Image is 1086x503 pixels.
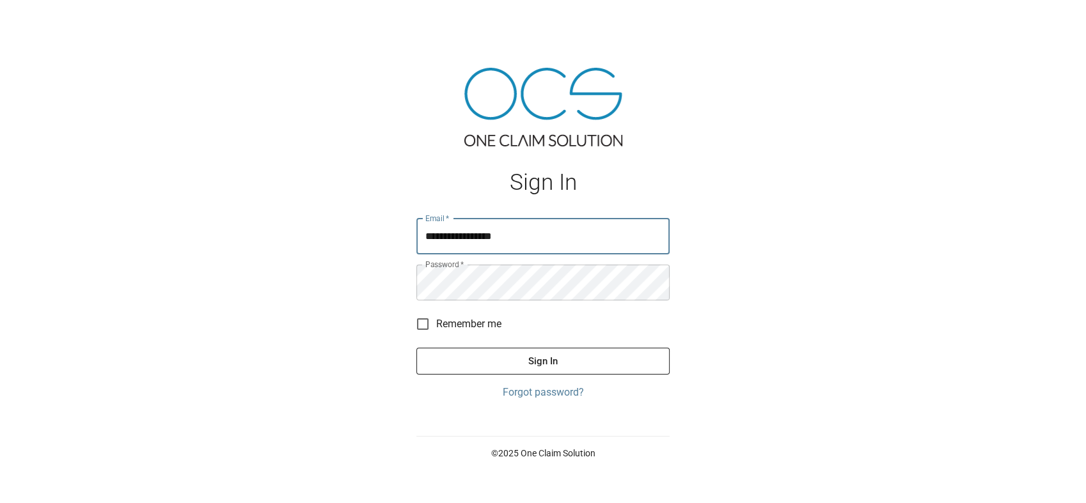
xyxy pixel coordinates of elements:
[416,447,670,460] p: © 2025 One Claim Solution
[416,169,670,196] h1: Sign In
[416,385,670,400] a: Forgot password?
[436,316,501,332] span: Remember me
[416,348,670,375] button: Sign In
[464,68,622,146] img: ocs-logo-tra.png
[425,259,464,270] label: Password
[15,8,67,33] img: ocs-logo-white-transparent.png
[425,213,450,224] label: Email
